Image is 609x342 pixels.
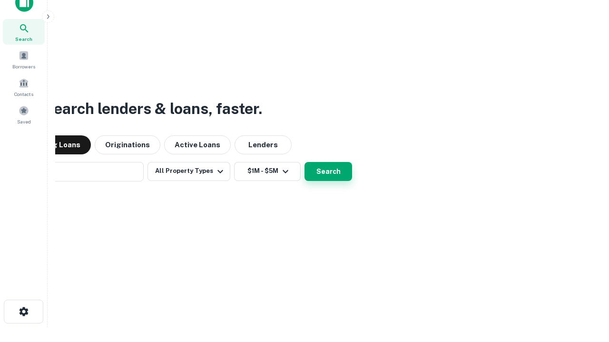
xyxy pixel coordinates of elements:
[43,97,262,120] h3: Search lenders & loans, faster.
[561,236,609,281] iframe: Chat Widget
[12,63,35,70] span: Borrowers
[304,162,352,181] button: Search
[95,135,160,154] button: Originations
[14,90,33,98] span: Contacts
[15,35,32,43] span: Search
[234,162,301,181] button: $1M - $5M
[235,135,292,154] button: Lenders
[147,162,230,181] button: All Property Types
[164,135,231,154] button: Active Loans
[3,19,45,45] a: Search
[3,47,45,72] a: Borrowers
[17,118,31,125] span: Saved
[3,74,45,100] a: Contacts
[3,102,45,127] a: Saved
